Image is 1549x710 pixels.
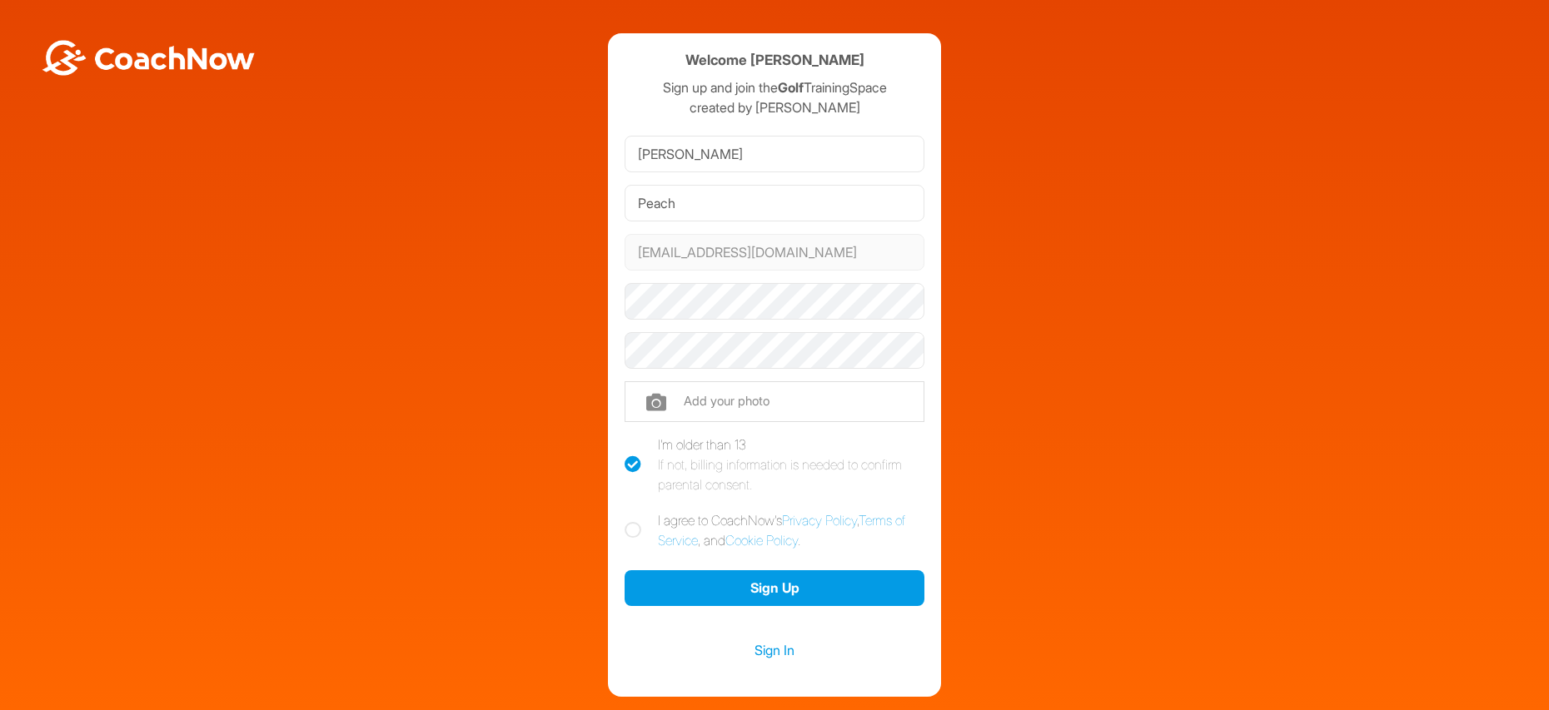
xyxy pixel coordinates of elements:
[782,512,857,529] a: Privacy Policy
[778,79,804,96] strong: Golf
[40,40,257,76] img: BwLJSsUCoWCh5upNqxVrqldRgqLPVwmV24tXu5FoVAoFEpwwqQ3VIfuoInZCoVCoTD4vwADAC3ZFMkVEQFDAAAAAElFTkSuQmCC
[625,77,924,97] p: Sign up and join the TrainingSpace
[725,532,798,549] a: Cookie Policy
[658,434,924,494] div: I'm older than 13
[625,570,924,606] button: Sign Up
[625,639,924,661] a: Sign In
[625,97,924,117] p: created by [PERSON_NAME]
[658,454,924,494] div: If not, billing information is needed to confirm parental consent.
[625,234,924,271] input: Email
[625,185,924,221] input: Last Name
[625,136,924,172] input: First Name
[685,50,864,71] h4: Welcome [PERSON_NAME]
[658,512,905,549] a: Terms of Service
[625,510,924,550] label: I agree to CoachNow's , , and .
